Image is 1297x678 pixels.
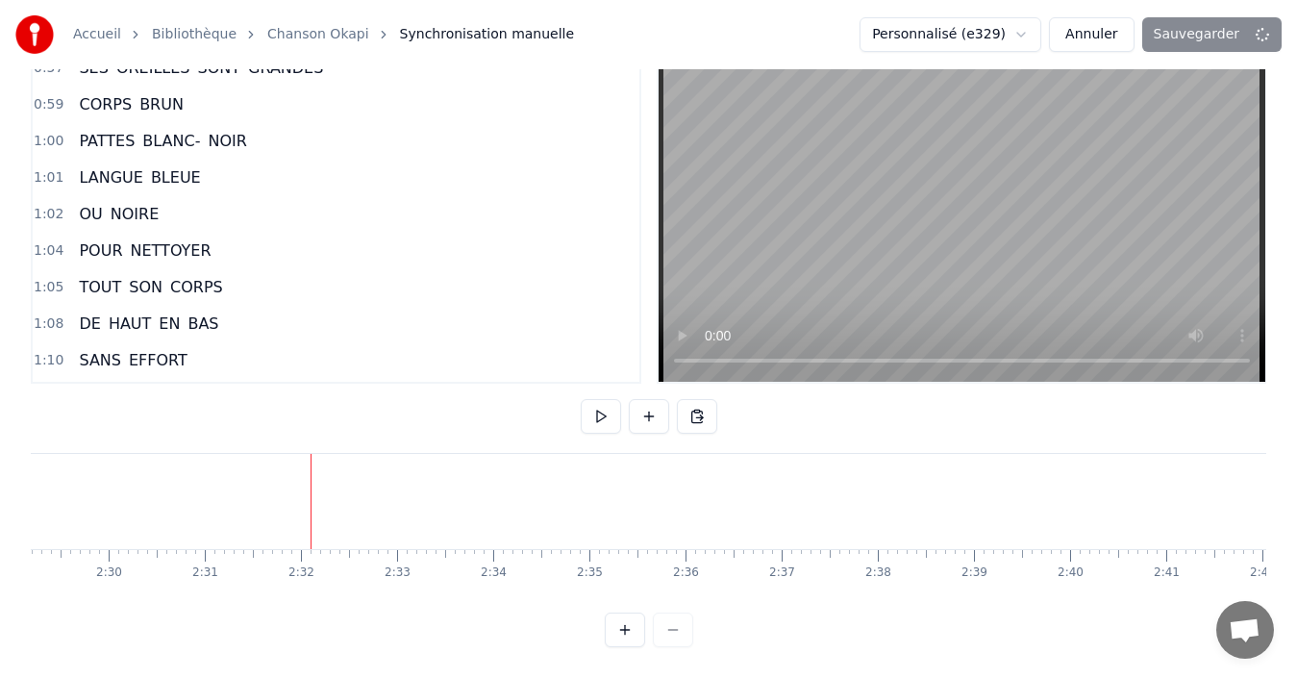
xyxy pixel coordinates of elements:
span: CORPS [77,93,134,115]
div: 2:37 [769,565,795,581]
div: 2:41 [1154,565,1180,581]
div: 2:31 [192,565,218,581]
span: 1:04 [34,241,63,261]
span: NOIR [206,130,248,152]
div: 2:40 [1058,565,1084,581]
span: DE [77,313,102,335]
a: Accueil [73,25,121,44]
span: OU [77,203,104,225]
span: 1:05 [34,278,63,297]
span: 1:00 [34,132,63,151]
span: BLANC- [140,130,202,152]
span: 0:59 [34,95,63,114]
div: 2:38 [865,565,891,581]
span: 1:01 [34,168,63,188]
span: HAUT [107,313,153,335]
span: POUR [77,239,124,262]
div: Ouvrir le chat [1216,601,1274,659]
div: 2:32 [288,565,314,581]
span: BAS [186,313,220,335]
button: Annuler [1049,17,1134,52]
span: 1:10 [34,351,63,370]
div: 2:35 [577,565,603,581]
a: Chanson Okapi [267,25,369,44]
span: Synchronisation manuelle [400,25,575,44]
div: 2:39 [961,565,987,581]
a: Bibliothèque [152,25,237,44]
span: NOIRE [109,203,162,225]
nav: breadcrumb [73,25,574,44]
span: PATTES [77,130,137,152]
span: TOUT [77,276,123,298]
span: LANGUE [77,166,144,188]
span: NETTOYER [129,239,213,262]
img: youka [15,15,54,54]
div: 2:42 [1250,565,1276,581]
span: EN [157,313,182,335]
div: 2:34 [481,565,507,581]
span: EFFORT [127,349,189,371]
span: 1:08 [34,314,63,334]
span: BLEUE [149,166,203,188]
span: 1:02 [34,205,63,224]
span: BRUN [137,93,186,115]
span: CORPS [168,276,225,298]
div: 2:33 [385,565,411,581]
span: SON [127,276,164,298]
div: 2:30 [96,565,122,581]
span: SANS [77,349,123,371]
div: 2:36 [673,565,699,581]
